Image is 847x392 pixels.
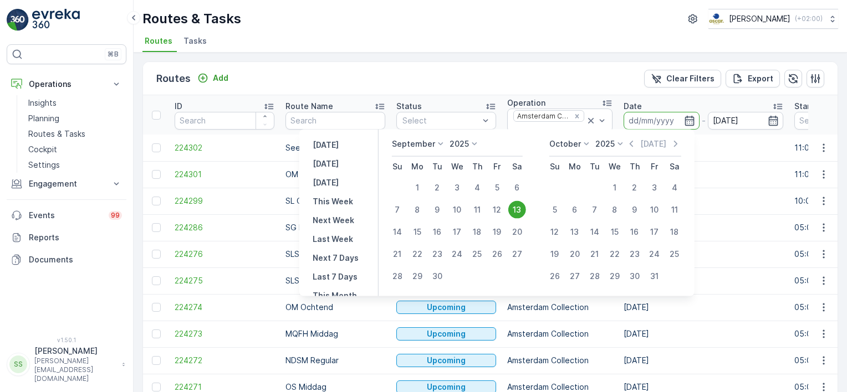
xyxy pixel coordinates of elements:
p: [DATE] [640,138,666,149]
p: Last Week [313,234,353,245]
div: 17 [646,223,664,241]
a: Settings [24,157,126,173]
div: SS [9,355,27,373]
div: 29 [606,267,624,285]
span: 224276 [175,249,274,260]
p: SL Cordaan [285,195,385,207]
p: 2025 [450,138,469,149]
th: Sunday [387,157,407,177]
div: 14 [389,223,406,241]
p: ( +02:00 ) [795,14,823,23]
button: Upcoming [396,354,496,367]
p: Next Week [313,215,354,226]
th: Friday [645,157,665,177]
p: Amsterdam Collection [507,302,613,313]
p: Engagement [29,178,104,189]
td: [DATE] [618,321,789,347]
button: [PERSON_NAME](+02:00) [708,9,838,29]
div: 29 [409,267,426,285]
div: 8 [606,201,624,219]
span: 224275 [175,275,274,286]
p: OM Ochtend [285,302,385,313]
div: 19 [546,245,564,263]
p: Reports [29,232,122,243]
p: Routes & Tasks [28,128,85,140]
div: Toggle Row Selected [152,356,161,365]
div: 22 [606,245,624,263]
td: [DATE] [618,241,789,267]
input: Search [175,112,274,130]
p: SLSH Middag [285,275,385,286]
input: dd/mm/yyyy [708,112,784,130]
td: [DATE] [618,188,789,214]
button: This Month [308,289,361,302]
p: Route Name [285,101,333,112]
button: Next Week [308,214,359,227]
p: ⌘B [108,50,119,59]
div: 26 [488,245,506,263]
div: 30 [626,267,644,285]
button: Last Week [308,233,358,246]
span: 224273 [175,328,274,339]
p: Insights [28,97,57,109]
div: 23 [626,245,644,263]
div: 18 [666,223,683,241]
a: 224299 [175,195,274,207]
p: Start Time [794,101,835,112]
div: Toggle Row Selected [152,223,161,232]
p: OM Middag [285,169,385,180]
p: [DATE] [313,140,339,151]
p: Last 7 Days [313,271,358,282]
span: 224272 [175,355,274,366]
th: Thursday [467,157,487,177]
p: Status [396,101,422,112]
td: [DATE] [618,267,789,294]
img: logo [7,9,29,31]
div: 28 [586,267,604,285]
div: 9 [626,201,644,219]
p: SG Regular [285,222,385,233]
th: Thursday [625,157,645,177]
p: Cockpit [28,144,57,155]
div: 5 [546,201,564,219]
div: Toggle Row Selected [152,197,161,205]
img: logo_light-DOdMpM7g.png [32,9,80,31]
p: Settings [28,159,60,171]
th: Tuesday [585,157,605,177]
td: [DATE] [618,135,789,161]
p: Amsterdam Collection [507,355,613,366]
td: [DATE] [618,294,789,321]
button: Clear Filters [644,70,721,87]
th: Monday [565,157,585,177]
div: 18 [468,223,486,241]
div: 21 [389,245,406,263]
div: 12 [488,201,506,219]
p: Clear Filters [666,73,715,84]
span: 224274 [175,302,274,313]
p: ID [175,101,182,112]
p: [DATE] [313,177,339,188]
button: Today [308,157,343,171]
div: 31 [646,267,664,285]
button: Upcoming [396,301,496,314]
th: Wednesday [605,157,625,177]
div: 13 [566,223,584,241]
span: v 1.50.1 [7,337,126,343]
span: Tasks [183,35,207,47]
div: Toggle Row Selected [152,170,161,179]
div: Amsterdam Collection [514,111,570,121]
p: This Week [313,196,353,207]
p: Operations [29,79,104,90]
div: 10 [646,201,664,219]
img: basis-logo_rgb2x.png [708,13,724,25]
div: 9 [428,201,446,219]
div: 14 [586,223,604,241]
a: 224286 [175,222,274,233]
p: [PERSON_NAME] [34,345,116,357]
a: 224302 [175,142,274,153]
div: 27 [508,245,526,263]
p: October [549,138,581,149]
p: - [702,114,706,127]
th: Wednesday [447,157,467,177]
